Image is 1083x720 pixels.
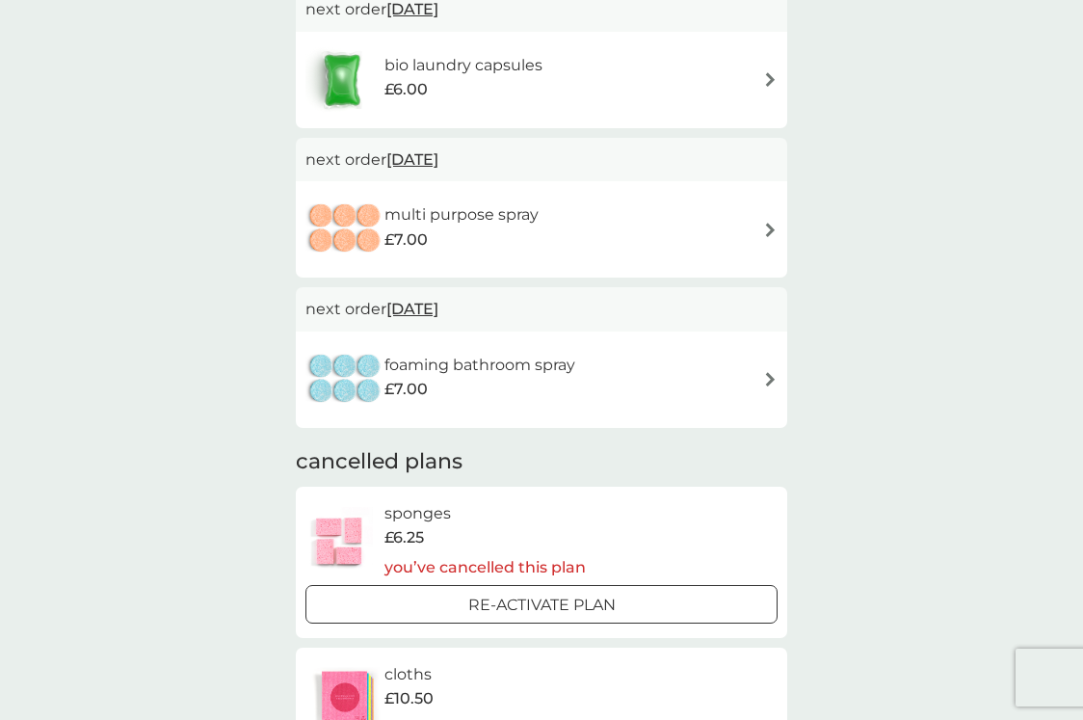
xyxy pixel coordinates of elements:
p: next order [305,297,778,322]
span: £6.25 [384,525,424,550]
button: Re-activate Plan [305,585,778,624]
img: arrow right [763,372,778,387]
img: bio laundry capsules [305,46,379,114]
img: arrow right [763,72,778,87]
span: [DATE] [386,141,438,178]
span: £7.00 [384,227,428,253]
p: next order [305,147,778,173]
img: arrow right [763,223,778,237]
span: [DATE] [386,290,438,328]
span: £10.50 [384,686,434,711]
p: Re-activate Plan [468,593,616,618]
p: you’ve cancelled this plan [384,555,586,580]
h6: sponges [384,501,586,526]
h6: multi purpose spray [384,202,539,227]
h2: cancelled plans [296,447,787,477]
h6: bio laundry capsules [384,53,542,78]
img: foaming bathroom spray [305,346,384,413]
span: £6.00 [384,77,428,102]
img: multi purpose spray [305,196,384,263]
h6: foaming bathroom spray [384,353,575,378]
h6: cloths [384,662,586,687]
span: £7.00 [384,377,428,402]
img: sponges [305,507,373,574]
